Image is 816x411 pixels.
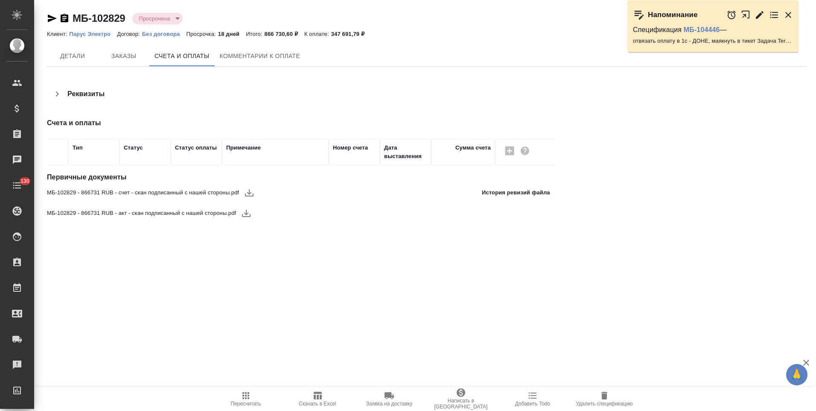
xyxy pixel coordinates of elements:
[220,51,300,62] span: Комментарии к оплате
[755,10,765,20] button: Редактировать
[726,10,737,20] button: Отложить
[384,144,427,161] div: Дата выставления
[455,144,491,152] div: Сумма счета
[67,89,105,99] h4: Реквизиты
[142,30,187,37] a: Без договора
[47,13,57,23] button: Скопировать ссылку для ЯМессенджера
[47,31,69,37] p: Клиент:
[47,118,554,128] h4: Счета и оплаты
[684,26,720,33] a: МБ-104446
[790,366,804,384] span: 🙏
[73,12,125,24] a: МБ-102829
[73,144,83,152] div: Тип
[47,172,554,182] h4: Первичные документы
[69,31,117,37] p: Парус Электро
[783,10,793,20] button: Закрыть
[175,144,217,152] div: Статус оплаты
[786,364,807,385] button: 🙏
[648,11,698,19] p: Напоминание
[265,31,304,37] p: 866 730,60 ₽
[331,31,371,37] p: 347 691,79 ₽
[69,30,117,37] a: Парус Электро
[741,6,751,24] button: Открыть в новой вкладке
[186,31,218,37] p: Просрочка:
[117,31,142,37] p: Договор:
[137,15,173,22] button: Просрочена
[769,10,779,20] button: Перейти в todo
[59,13,70,23] button: Скопировать ссылку
[226,144,261,152] div: Примечание
[304,31,331,37] p: К оплате:
[246,31,264,37] p: Итого:
[218,31,246,37] p: 18 дней
[142,31,187,37] p: Без договора
[132,13,183,24] div: Просрочена
[47,209,236,217] span: МБ-102829 - 866731 RUB - акт - скан подписанный с нашей стороны.pdf
[154,51,210,62] span: Счета и оплаты
[482,188,550,197] p: История ревизий файла
[633,26,793,34] p: Спецификация —
[47,188,239,197] span: МБ-102829 - 866731 RUB - счет - скан подписанный с нашей стороны.pdf
[124,144,143,152] div: Статус
[103,51,144,62] span: Заказы
[2,175,32,196] a: 130
[15,177,35,185] span: 130
[333,144,368,152] div: Номер счета
[52,51,93,62] span: Детали
[633,37,793,45] p: отвязать оплату в 1с - ДОНЕ, маякнуть в тикет Задача TeraHelp-91, ЕСЛИ оплата не отвяжется автома...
